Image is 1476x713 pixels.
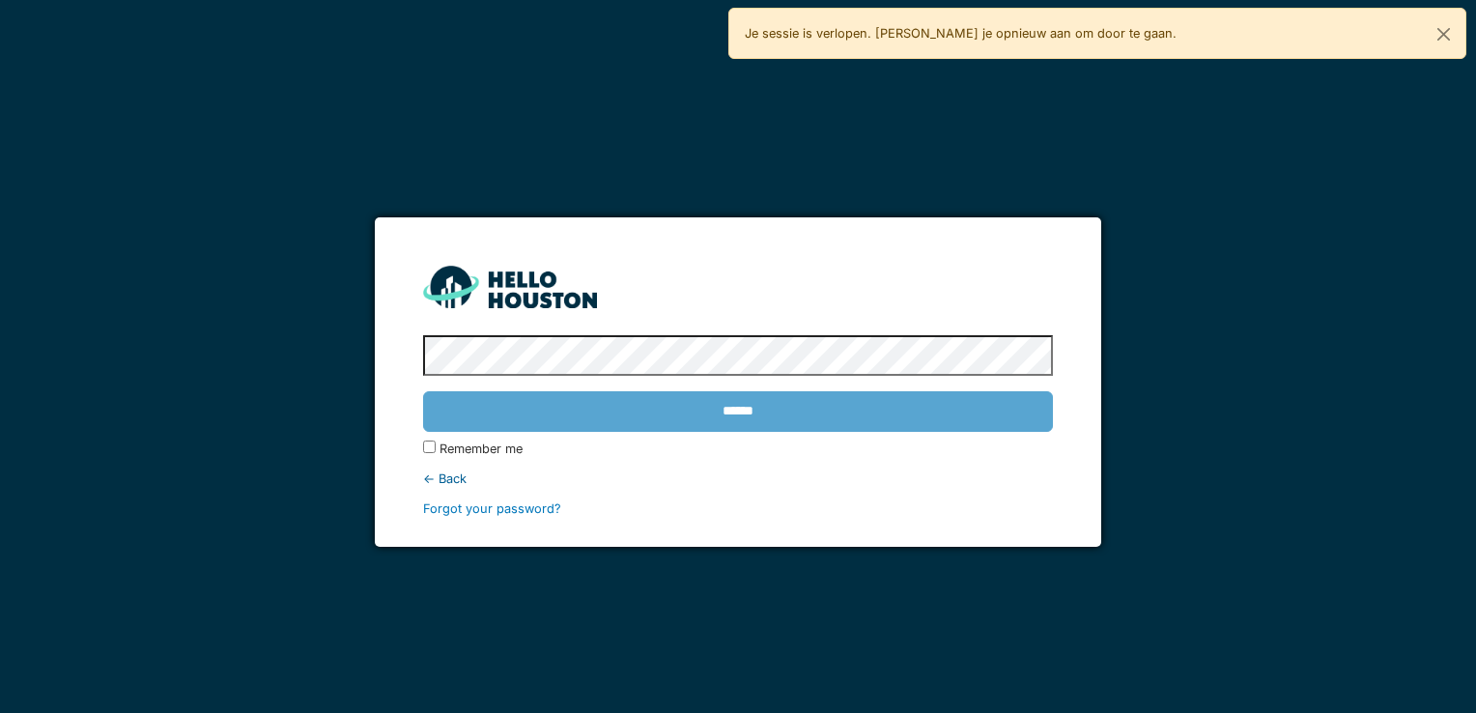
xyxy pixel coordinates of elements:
a: Forgot your password? [423,501,561,516]
div: Je sessie is verlopen. [PERSON_NAME] je opnieuw aan om door te gaan. [728,8,1466,59]
div: ← Back [423,470,1052,488]
button: Close [1422,9,1465,60]
img: HH_line-BYnF2_Hg.png [423,266,597,307]
label: Remember me [440,440,523,458]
